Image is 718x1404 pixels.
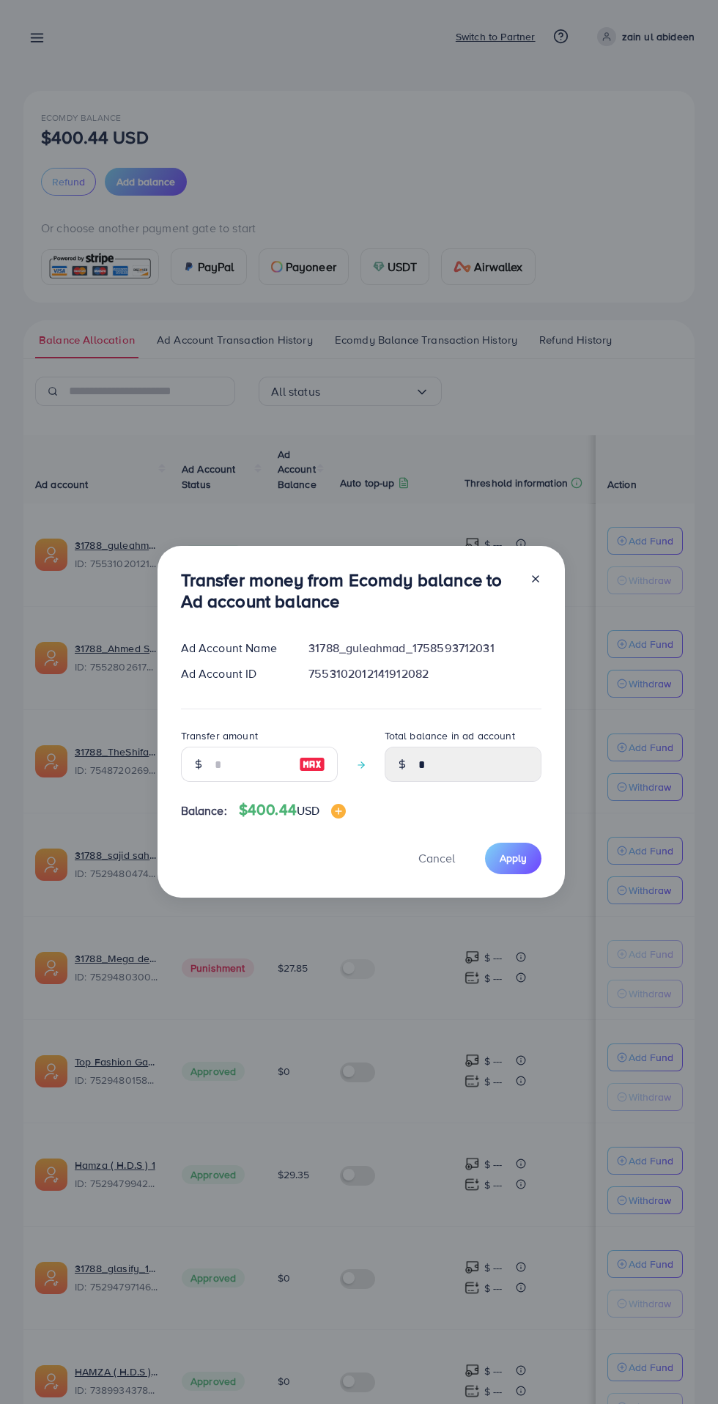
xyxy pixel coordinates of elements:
h4: $400.44 [239,801,347,819]
button: Cancel [400,843,473,874]
img: image [299,755,325,773]
button: Apply [485,843,541,874]
div: 31788_guleahmad_1758593712031 [297,640,552,657]
h3: Transfer money from Ecomdy balance to Ad account balance [181,569,518,612]
div: Ad Account ID [169,665,297,682]
span: USD [297,802,319,819]
span: Balance: [181,802,227,819]
span: Cancel [418,850,455,866]
div: Ad Account Name [169,640,297,657]
label: Total balance in ad account [385,728,515,743]
img: image [331,804,346,819]
div: 7553102012141912082 [297,665,552,682]
label: Transfer amount [181,728,258,743]
span: Apply [500,851,527,865]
